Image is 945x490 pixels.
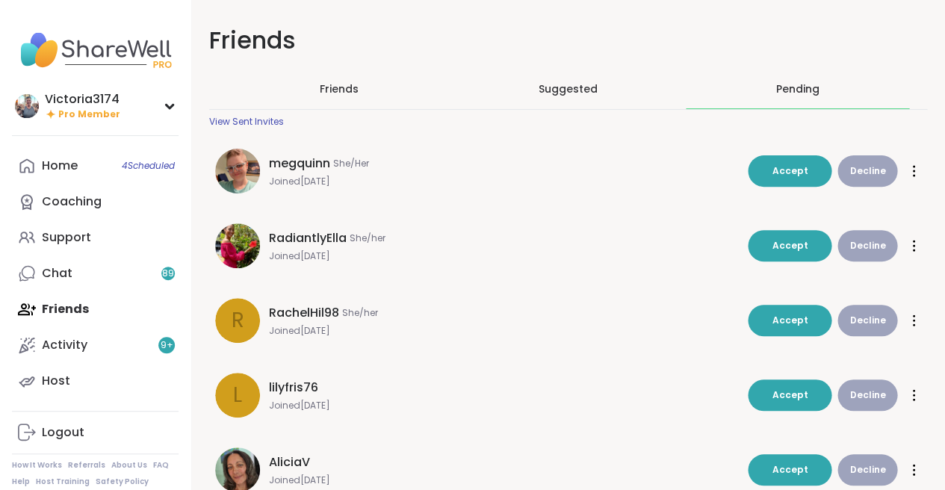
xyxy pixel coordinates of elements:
[849,463,885,477] span: Decline
[837,230,897,261] button: Decline
[122,160,175,172] span: 4 Scheduled
[772,314,808,326] span: Accept
[42,229,91,246] div: Support
[68,460,105,471] a: Referrals
[96,477,149,487] a: Safety Policy
[772,164,808,177] span: Accept
[849,239,885,252] span: Decline
[15,94,39,118] img: Victoria3174
[161,339,173,352] span: 9 +
[269,176,739,187] span: Joined [DATE]
[539,81,598,96] span: Suggested
[12,255,179,291] a: Chat89
[350,232,385,244] span: She/her
[837,454,897,486] button: Decline
[837,379,897,411] button: Decline
[42,424,84,441] div: Logout
[12,24,179,76] img: ShareWell Nav Logo
[269,453,310,471] span: AliciaV
[748,230,831,261] button: Accept
[12,415,179,450] a: Logout
[42,265,72,282] div: Chat
[748,155,831,187] button: Accept
[772,388,808,401] span: Accept
[772,239,808,252] span: Accept
[269,400,739,412] span: Joined [DATE]
[333,158,369,170] span: She/Her
[153,460,169,471] a: FAQ
[42,193,102,210] div: Coaching
[42,158,78,174] div: Home
[12,460,62,471] a: How It Works
[269,155,330,173] span: megquinn
[12,220,179,255] a: Support
[232,305,244,336] span: R
[162,267,174,280] span: 89
[209,116,284,128] div: View Sent Invites
[269,474,739,486] span: Joined [DATE]
[342,307,378,319] span: She/her
[772,463,808,476] span: Accept
[269,229,347,247] span: RadiantlyElla
[849,164,885,178] span: Decline
[12,363,179,399] a: Host
[42,373,70,389] div: Host
[320,81,359,96] span: Friends
[36,477,90,487] a: Host Training
[776,81,819,96] div: Pending
[269,250,739,262] span: Joined [DATE]
[837,155,897,187] button: Decline
[748,305,831,336] button: Accept
[215,149,260,193] img: megquinn
[58,108,120,121] span: Pro Member
[111,460,147,471] a: About Us
[209,24,927,58] h1: Friends
[849,314,885,327] span: Decline
[837,305,897,336] button: Decline
[269,304,339,322] span: RachelHil98
[748,454,831,486] button: Accept
[12,184,179,220] a: Coaching
[269,325,739,337] span: Joined [DATE]
[45,91,120,108] div: Victoria3174
[215,223,260,268] img: RadiantlyElla
[849,388,885,402] span: Decline
[233,379,242,411] span: l
[12,148,179,184] a: Home4Scheduled
[42,337,87,353] div: Activity
[12,477,30,487] a: Help
[12,327,179,363] a: Activity9+
[269,379,318,397] span: lilyfris76
[748,379,831,411] button: Accept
